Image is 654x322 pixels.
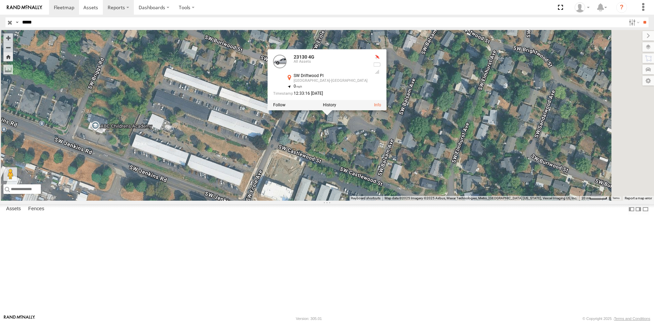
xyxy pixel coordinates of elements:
[612,197,620,200] a: Terms
[642,76,654,86] label: Map Settings
[273,103,285,107] label: Realtime tracking of Asset
[351,196,380,201] button: Keyboard shortcuts
[3,167,17,181] button: Drag Pegman onto the map to open Street View
[294,84,302,89] span: 0
[373,62,381,67] div: No battery health information received from this device.
[628,204,635,214] label: Dock Summary Table to the Left
[294,54,314,60] a: 23130 4G
[296,317,322,321] div: Version: 305.01
[323,103,336,107] label: View Asset History
[642,204,649,214] label: Hide Summary Table
[626,17,641,27] label: Search Filter Options
[294,60,368,64] div: All Assets
[7,5,42,10] img: rand-logo.svg
[273,55,287,68] a: View Asset Details
[373,69,381,75] div: Last Event GSM Signal Strength
[582,317,650,321] div: © Copyright 2025 -
[25,204,48,214] label: Fences
[3,65,13,74] label: Measure
[579,196,609,201] button: Map Scale: 20 m per 48 pixels
[3,43,13,52] button: Zoom out
[3,52,13,61] button: Zoom Home
[635,204,642,214] label: Dock Summary Table to the Right
[374,103,381,107] a: View Asset Details
[614,317,650,321] a: Terms and Conditions
[625,196,652,200] a: Report a map error
[385,196,577,200] span: Map data ©2025 Imagery ©2025 Airbus, Maxar Technologies, Metro, [GEOGRAPHIC_DATA] [US_STATE], Vex...
[4,315,35,322] a: Visit our Website
[581,196,589,200] span: 20 m
[14,17,20,27] label: Search Query
[616,2,627,13] i: ?
[294,74,368,78] div: SW Driftwood Pl
[294,79,368,83] div: [GEOGRAPHIC_DATA]-[GEOGRAPHIC_DATA]
[373,55,381,60] div: No GPS Fix
[572,2,592,13] div: Puma Singh
[273,91,368,96] div: Date/time of location update
[3,33,13,43] button: Zoom in
[3,204,24,214] label: Assets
